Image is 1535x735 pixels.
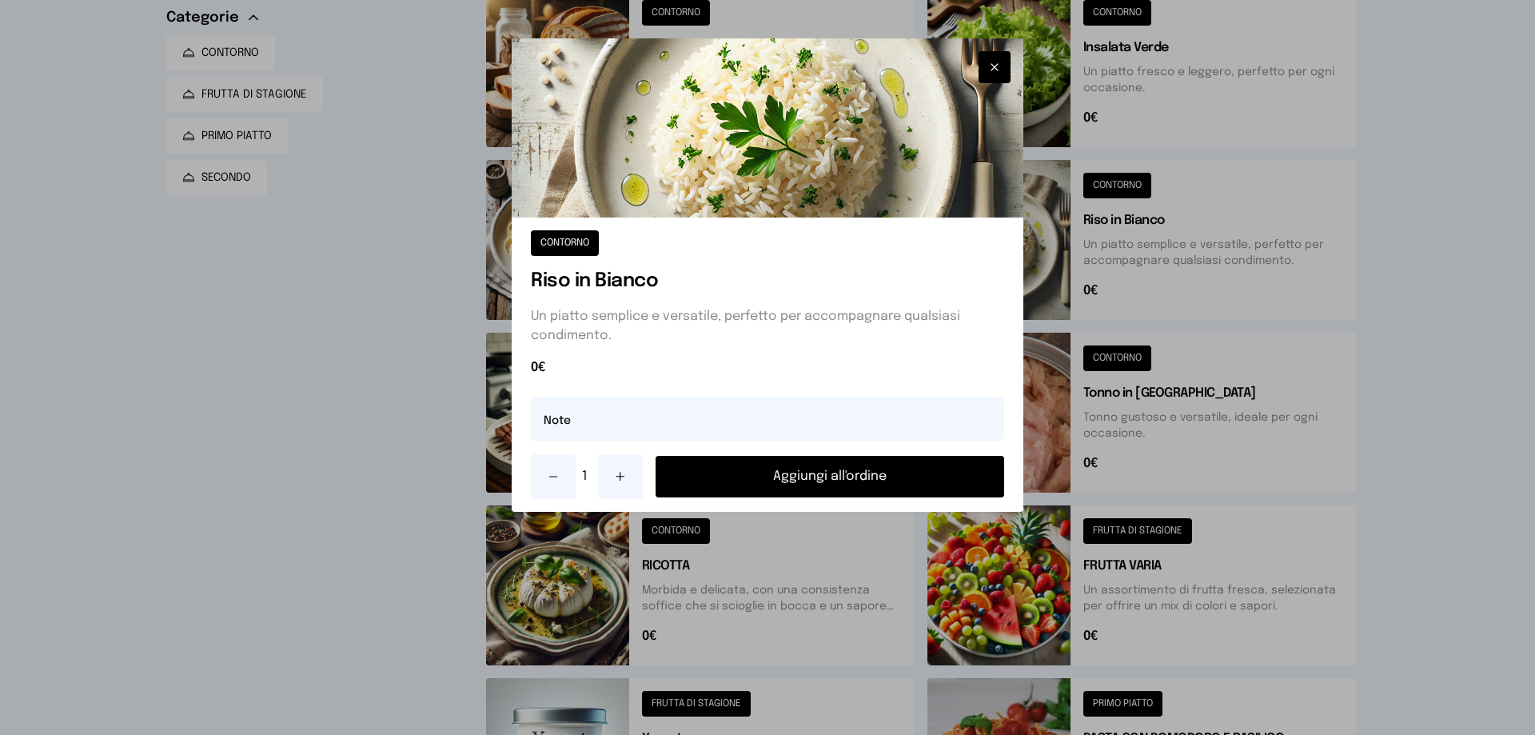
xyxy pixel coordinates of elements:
[531,307,1004,346] p: Un piatto semplice e versatile, perfetto per accompagnare qualsiasi condimento.
[512,38,1023,218] img: Riso in Bianco
[531,358,1004,377] span: 0€
[531,269,1004,294] h1: Riso in Bianco
[582,467,592,486] span: 1
[531,230,599,256] button: CONTORNO
[656,456,1004,497] button: Aggiungi all'ordine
